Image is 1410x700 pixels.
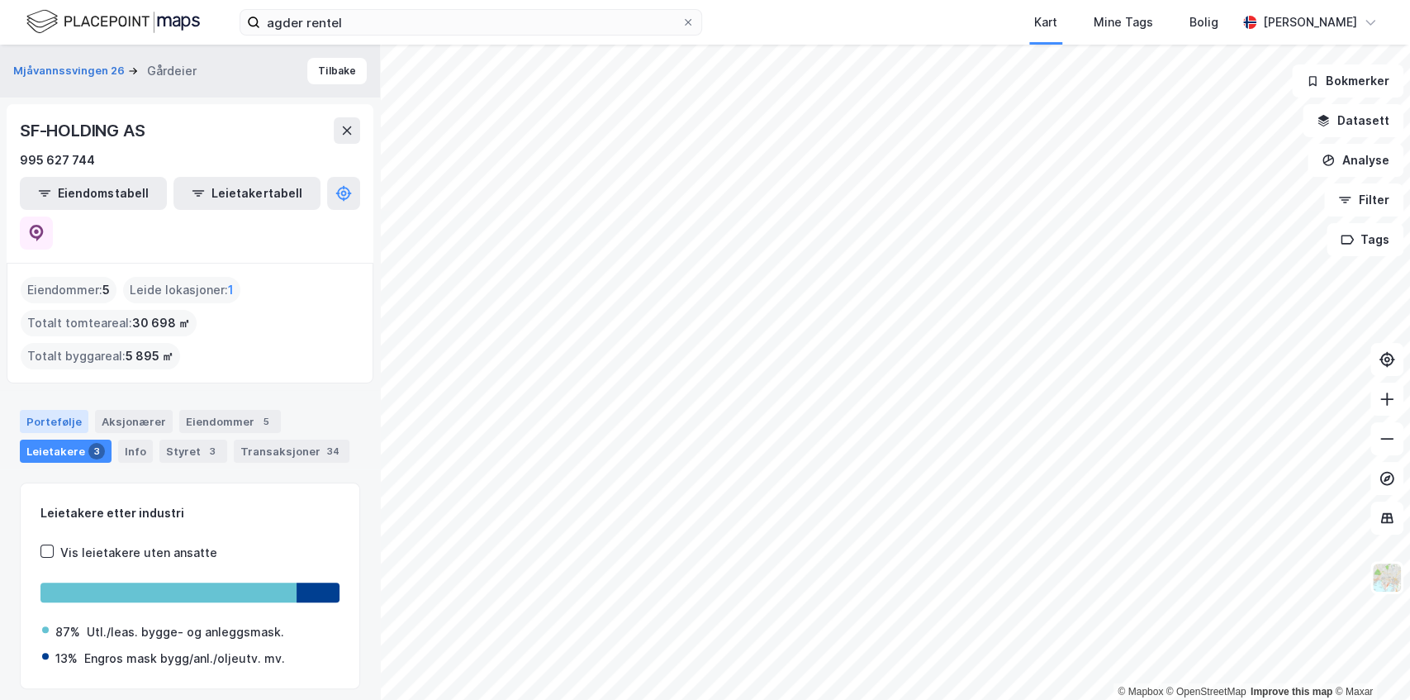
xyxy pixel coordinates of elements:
div: 3 [88,443,105,460]
div: SF-HOLDING AS [20,117,148,144]
button: Leietakertabell [173,177,320,210]
button: Filter [1324,183,1403,217]
div: Aksjonærer [95,410,173,433]
div: Eiendommer : [21,277,116,303]
div: Eiendommer [179,410,281,433]
span: 5 [102,280,110,300]
div: Vis leietakere uten ansatte [60,543,217,563]
div: 995 627 744 [20,150,95,170]
div: Mine Tags [1094,12,1153,32]
button: Mjåvannssvingen 26 [13,63,128,79]
div: 34 [324,443,343,460]
div: Portefølje [20,410,88,433]
button: Tags [1327,223,1403,256]
input: Søk på adresse, matrikkel, gårdeiere, leietakere eller personer [260,10,681,35]
div: Kontrollprogram for chat [1327,621,1410,700]
div: Leide lokasjoner : [123,277,240,303]
div: 13% [55,649,78,669]
span: 30 698 ㎡ [132,313,190,333]
div: 3 [204,443,221,460]
div: Totalt byggareal : [21,343,180,369]
img: logo.f888ab2527a4732fd821a326f86c7f29.svg [26,7,200,36]
button: Datasett [1303,104,1403,137]
div: Kart [1034,12,1057,32]
div: Leietakere [20,440,112,463]
div: 5 [258,413,274,430]
div: Styret [159,440,227,463]
button: Analyse [1308,144,1403,177]
div: Transaksjoner [234,440,349,463]
button: Bokmerker [1292,64,1403,98]
div: [PERSON_NAME] [1263,12,1357,32]
div: Info [118,440,153,463]
div: 87% [55,622,80,642]
div: Gårdeier [147,61,197,81]
div: Leietakere etter industri [40,503,339,523]
a: OpenStreetMap [1166,686,1246,698]
div: Bolig [1189,12,1218,32]
button: Tilbake [307,58,367,84]
div: Utl./leas. bygge- og anleggsmask. [87,622,284,642]
div: Engros mask bygg/anl./oljeutv. mv. [84,649,285,669]
div: Totalt tomteareal : [21,310,197,336]
button: Eiendomstabell [20,177,167,210]
img: Z [1371,562,1403,593]
span: 5 895 ㎡ [126,346,173,366]
iframe: Chat Widget [1327,621,1410,700]
a: Mapbox [1118,686,1163,698]
a: Improve this map [1251,686,1332,698]
span: 1 [228,280,234,300]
